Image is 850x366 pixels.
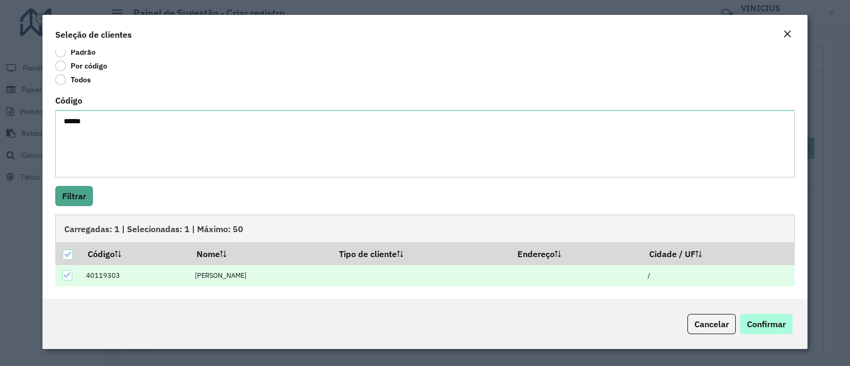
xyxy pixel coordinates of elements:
[55,94,82,107] label: Código
[189,242,331,265] th: Nome
[642,265,795,287] td: /
[189,265,331,287] td: [PERSON_NAME]
[780,28,795,41] button: Close
[740,314,793,334] button: Confirmar
[511,242,642,265] th: Endereço
[55,186,93,206] button: Filtrar
[55,28,132,41] h4: Seleção de clientes
[55,74,91,85] label: Todos
[694,319,729,329] span: Cancelar
[55,47,96,57] label: Padrão
[80,242,189,265] th: Código
[642,242,795,265] th: Cidade / UF
[783,30,792,38] em: Fechar
[55,215,795,242] div: Carregadas: 1 | Selecionadas: 1 | Máximo: 50
[747,319,786,329] span: Confirmar
[55,61,107,71] label: Por código
[687,314,736,334] button: Cancelar
[80,265,189,287] td: 40119303
[331,242,511,265] th: Tipo de cliente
